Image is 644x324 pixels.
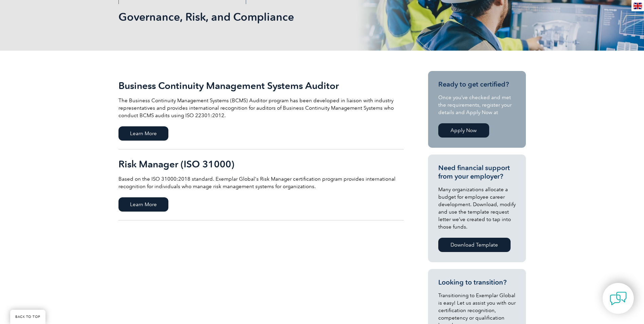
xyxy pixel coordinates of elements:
[118,159,404,169] h2: Risk Manager (ISO 31000)
[438,123,489,138] a: Apply Now
[118,71,404,149] a: Business Continuity Management Systems Auditor The Business Continuity Management Systems (BCMS) ...
[438,186,516,231] p: Many organizations allocate a budget for employee career development. Download, modify and use th...
[118,175,404,190] p: Based on the ISO 31000:2018 standard. Exemplar Global's Risk Manager certification program provid...
[438,238,511,252] a: Download Template
[118,149,404,220] a: Risk Manager (ISO 31000) Based on the ISO 31000:2018 standard. Exemplar Global's Risk Manager cer...
[610,290,627,307] img: contact-chat.png
[438,278,516,287] h3: Looking to transition?
[438,94,516,116] p: Once you’ve checked and met the requirements, register your details and Apply Now at
[118,126,168,141] span: Learn More
[438,80,516,89] h3: Ready to get certified?
[633,3,642,9] img: en
[118,197,168,212] span: Learn More
[118,97,404,119] p: The Business Continuity Management Systems (BCMS) Auditor program has been developed in liaison w...
[118,80,404,91] h2: Business Continuity Management Systems Auditor
[118,10,379,23] h1: Governance, Risk, and Compliance
[438,164,516,181] h3: Need financial support from your employer?
[10,310,45,324] a: BACK TO TOP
